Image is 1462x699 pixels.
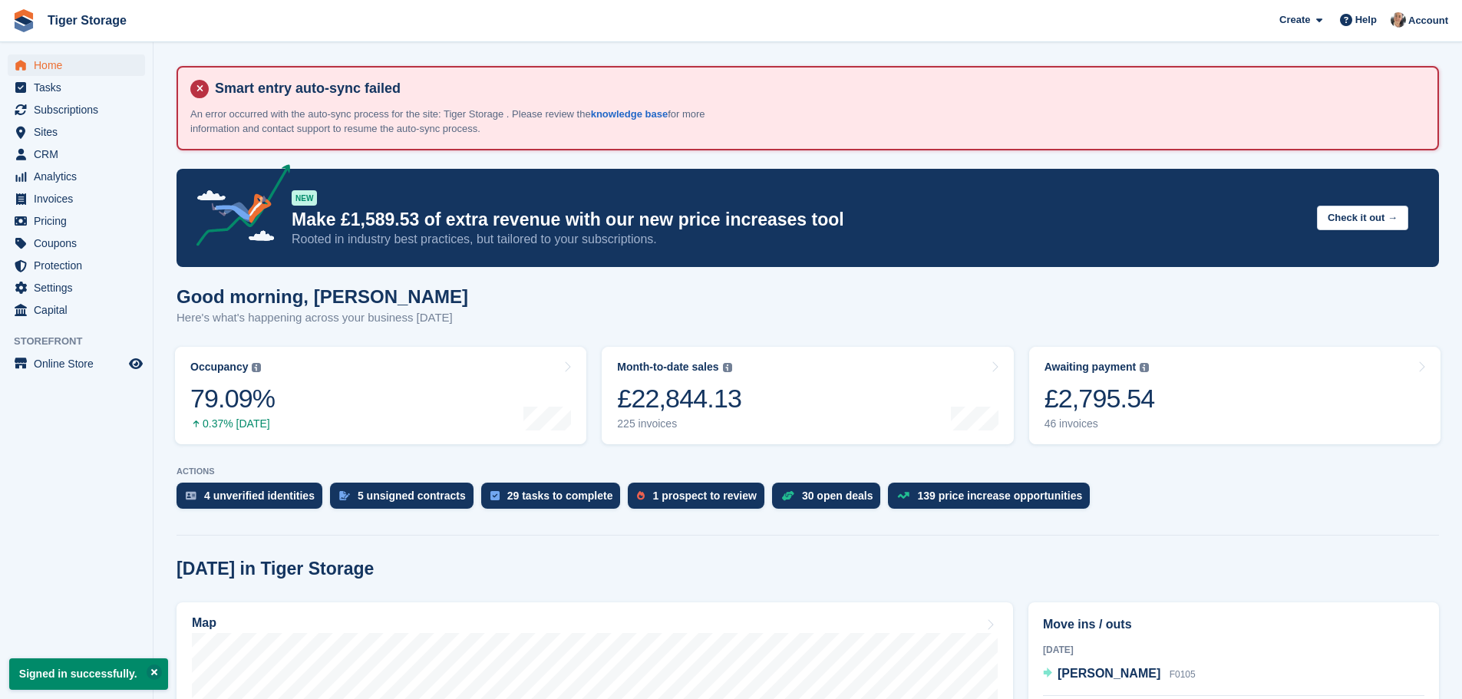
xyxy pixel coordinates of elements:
a: Month-to-date sales £22,844.13 225 invoices [602,347,1013,444]
span: Subscriptions [34,99,126,120]
a: menu [8,353,145,374]
a: menu [8,210,145,232]
img: icon-info-grey-7440780725fd019a000dd9b08b2336e03edf1995a4989e88bcd33f0948082b44.svg [723,363,732,372]
button: Check it out → [1317,206,1408,231]
div: 79.09% [190,383,275,414]
p: Rooted in industry best practices, but tailored to your subscriptions. [292,231,1305,248]
p: ACTIONS [177,467,1439,476]
div: 139 price increase opportunities [917,490,1082,502]
a: menu [8,232,145,254]
a: 30 open deals [772,483,889,516]
img: stora-icon-8386f47178a22dfd0bd8f6a31ec36ba5ce8667c1dd55bd0f319d3a0aa187defe.svg [12,9,35,32]
span: [PERSON_NAME] [1058,667,1160,680]
img: icon-info-grey-7440780725fd019a000dd9b08b2336e03edf1995a4989e88bcd33f0948082b44.svg [252,363,261,372]
a: Awaiting payment £2,795.54 46 invoices [1029,347,1441,444]
span: Pricing [34,210,126,232]
div: 225 invoices [617,417,741,430]
h4: Smart entry auto-sync failed [209,80,1425,97]
img: icon-info-grey-7440780725fd019a000dd9b08b2336e03edf1995a4989e88bcd33f0948082b44.svg [1140,363,1149,372]
p: Signed in successfully. [9,658,168,690]
img: price_increase_opportunities-93ffe204e8149a01c8c9dc8f82e8f89637d9d84a8eef4429ea346261dce0b2c0.svg [897,492,909,499]
a: Occupancy 79.09% 0.37% [DATE] [175,347,586,444]
span: Help [1355,12,1377,28]
p: An error occurred with the auto-sync process for the site: Tiger Storage . Please review the for ... [190,107,728,137]
h1: Good morning, [PERSON_NAME] [177,286,468,307]
div: 5 unsigned contracts [358,490,466,502]
div: £22,844.13 [617,383,741,414]
div: Month-to-date sales [617,361,718,374]
a: menu [8,255,145,276]
div: Occupancy [190,361,248,374]
div: [DATE] [1043,643,1424,657]
a: menu [8,277,145,298]
img: verify_identity-adf6edd0f0f0b5bbfe63781bf79b02c33cf7c696d77639b501bdc392416b5a36.svg [186,491,196,500]
p: Here's what's happening across your business [DATE] [177,309,468,327]
img: price-adjustments-announcement-icon-8257ccfd72463d97f412b2fc003d46551f7dbcb40ab6d574587a9cd5c0d94... [183,164,291,252]
span: Coupons [34,232,126,254]
span: Analytics [34,166,126,187]
span: Sites [34,121,126,143]
a: 5 unsigned contracts [330,483,481,516]
a: menu [8,188,145,209]
span: Protection [34,255,126,276]
a: menu [8,299,145,321]
a: menu [8,143,145,165]
div: 1 prospect to review [652,490,756,502]
img: contract_signature_icon-13c848040528278c33f63329250d36e43548de30e8caae1d1a13099fd9432cc5.svg [339,491,350,500]
a: 139 price increase opportunities [888,483,1097,516]
img: task-75834270c22a3079a89374b754ae025e5fb1db73e45f91037f5363f120a921f8.svg [490,491,500,500]
a: 29 tasks to complete [481,483,629,516]
span: Settings [34,277,126,298]
a: menu [8,121,145,143]
a: Tiger Storage [41,8,133,33]
div: 46 invoices [1045,417,1155,430]
a: Preview store [127,354,145,373]
span: Online Store [34,353,126,374]
span: Home [34,54,126,76]
a: menu [8,99,145,120]
h2: [DATE] in Tiger Storage [177,559,374,579]
div: Awaiting payment [1045,361,1137,374]
a: menu [8,166,145,187]
a: menu [8,54,145,76]
span: Invoices [34,188,126,209]
a: knowledge base [591,108,668,120]
a: [PERSON_NAME] F0105 [1043,664,1196,684]
span: Create [1279,12,1310,28]
div: 4 unverified identities [204,490,315,502]
a: 1 prospect to review [628,483,771,516]
img: prospect-51fa495bee0391a8d652442698ab0144808aea92771e9ea1ae160a38d050c398.svg [637,491,645,500]
div: 0.37% [DATE] [190,417,275,430]
img: deal-1b604bf984904fb50ccaf53a9ad4b4a5d6e5aea283cecdc64d6e3604feb123c2.svg [781,490,794,501]
span: Tasks [34,77,126,98]
h2: Map [192,616,216,630]
span: Account [1408,13,1448,28]
span: Storefront [14,334,153,349]
div: £2,795.54 [1045,383,1155,414]
a: menu [8,77,145,98]
p: Make £1,589.53 of extra revenue with our new price increases tool [292,209,1305,231]
img: Becky Martin [1391,12,1406,28]
span: Capital [34,299,126,321]
span: CRM [34,143,126,165]
a: 4 unverified identities [177,483,330,516]
div: 30 open deals [802,490,873,502]
h2: Move ins / outs [1043,615,1424,634]
div: NEW [292,190,317,206]
span: F0105 [1170,669,1196,680]
div: 29 tasks to complete [507,490,613,502]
